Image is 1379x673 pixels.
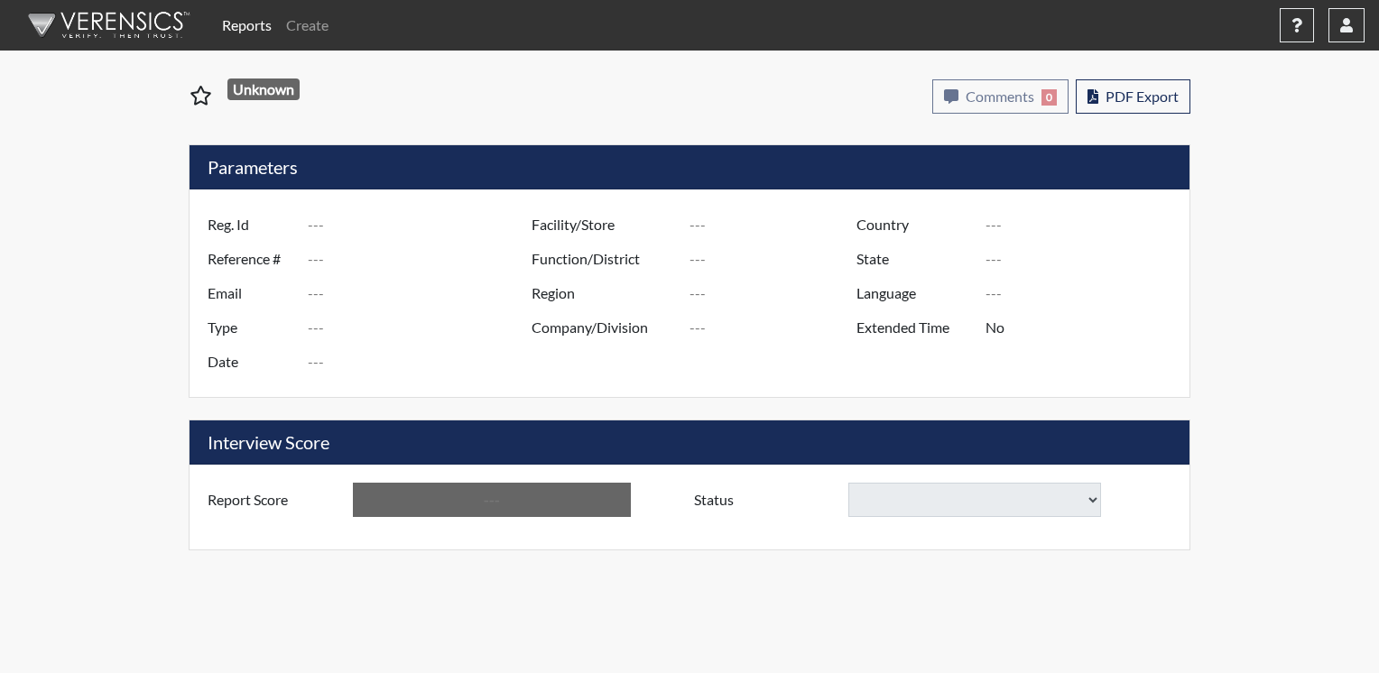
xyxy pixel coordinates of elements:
[966,88,1034,105] span: Comments
[194,276,308,310] label: Email
[986,310,1185,345] input: ---
[986,276,1185,310] input: ---
[843,276,986,310] label: Language
[518,276,689,310] label: Region
[190,145,1189,189] h5: Parameters
[1106,88,1179,105] span: PDF Export
[689,310,861,345] input: ---
[1041,89,1057,106] span: 0
[279,7,336,43] a: Create
[194,242,308,276] label: Reference #
[843,310,986,345] label: Extended Time
[1076,79,1190,114] button: PDF Export
[227,78,301,100] span: Unknown
[680,483,848,517] label: Status
[353,483,631,517] input: ---
[308,207,536,242] input: ---
[518,207,689,242] label: Facility/Store
[194,483,353,517] label: Report Score
[689,276,861,310] input: ---
[308,242,536,276] input: ---
[689,207,861,242] input: ---
[986,207,1185,242] input: ---
[689,242,861,276] input: ---
[308,345,536,379] input: ---
[986,242,1185,276] input: ---
[190,420,1189,465] h5: Interview Score
[308,276,536,310] input: ---
[843,207,986,242] label: Country
[215,7,279,43] a: Reports
[194,345,308,379] label: Date
[308,310,536,345] input: ---
[194,310,308,345] label: Type
[680,483,1185,517] div: Document a decision to hire or decline a candiate
[194,207,308,242] label: Reg. Id
[932,79,1069,114] button: Comments0
[518,310,689,345] label: Company/Division
[843,242,986,276] label: State
[518,242,689,276] label: Function/District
